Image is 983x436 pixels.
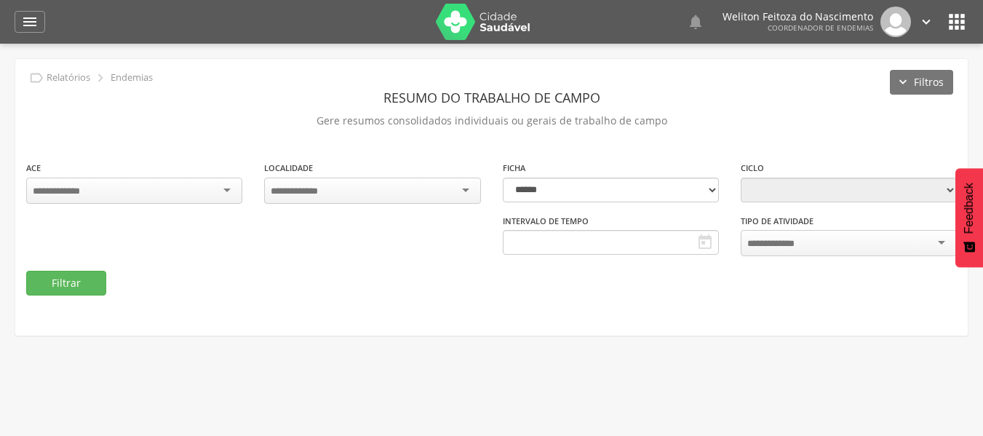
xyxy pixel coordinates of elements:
i:  [945,10,968,33]
label: ACE [26,162,41,174]
a:  [918,7,934,37]
label: Ficha [503,162,525,174]
header: Resumo do Trabalho de Campo [26,84,957,111]
label: Localidade [264,162,313,174]
i:  [687,13,704,31]
i:  [28,70,44,86]
button: Filtros [890,70,953,95]
a:  [687,7,704,37]
i:  [21,13,39,31]
p: Endemias [111,72,153,84]
p: Gere resumos consolidados individuais ou gerais de trabalho de campo [26,111,957,131]
label: Ciclo [741,162,764,174]
i:  [696,234,714,251]
p: Weliton Feitoza do Nascimento [723,12,873,22]
p: Relatórios [47,72,90,84]
button: Filtrar [26,271,106,296]
label: Intervalo de Tempo [503,215,589,227]
a:  [15,11,45,33]
button: Feedback - Mostrar pesquisa [955,168,983,267]
label: Tipo de Atividade [741,215,813,227]
span: Coordenador de Endemias [768,23,873,33]
i:  [918,14,934,30]
i:  [92,70,108,86]
span: Feedback [963,183,976,234]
